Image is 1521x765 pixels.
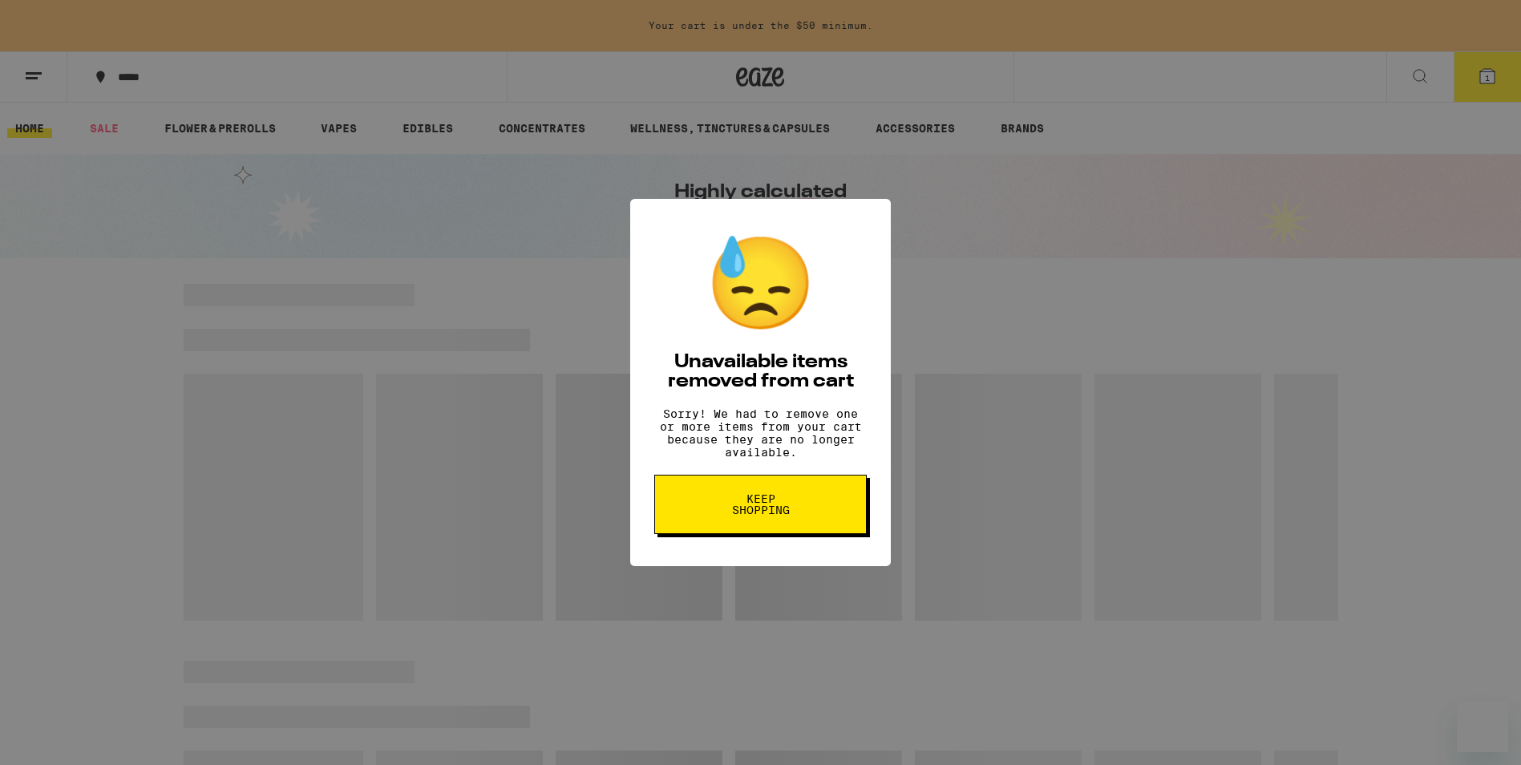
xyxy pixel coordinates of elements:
[705,231,817,337] div: 😓
[1457,701,1508,752] iframe: Button to launch messaging window
[654,407,867,459] p: Sorry! We had to remove one or more items from your cart because they are no longer available.
[654,353,867,391] h2: Unavailable items removed from cart
[654,475,867,534] button: Keep Shopping
[719,493,802,516] span: Keep Shopping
